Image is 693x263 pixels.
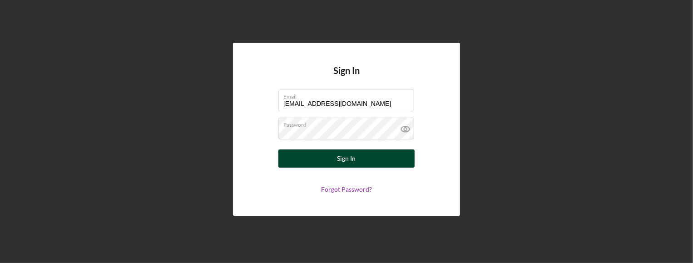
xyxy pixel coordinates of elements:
label: Password [283,118,414,128]
button: Sign In [278,149,415,168]
label: Email [283,90,414,100]
div: Sign In [337,149,356,168]
a: Forgot Password? [321,185,372,193]
h4: Sign In [333,65,360,89]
